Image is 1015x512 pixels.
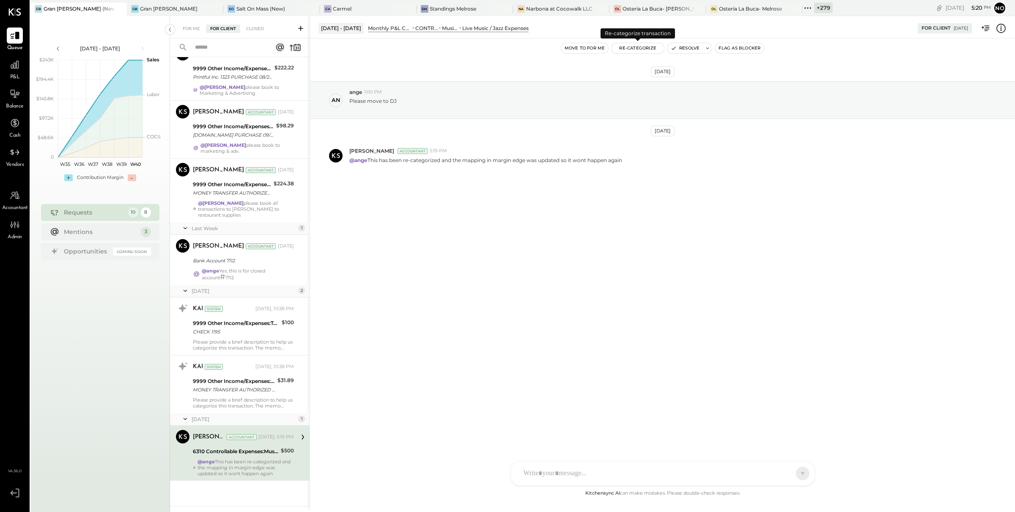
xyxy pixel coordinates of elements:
[36,76,54,82] text: $194.4K
[298,287,305,294] div: 2
[398,148,428,154] div: Accountant
[193,242,244,250] div: [PERSON_NAME]
[205,364,223,370] div: System
[274,63,294,72] div: $222.22
[64,228,137,236] div: Mentions
[74,161,84,167] text: W36
[200,84,245,90] strong: @[PERSON_NAME]
[206,25,240,33] div: For Client
[220,272,225,281] span: #
[200,142,294,154] div: please book to marketing & adv.
[236,5,285,12] div: Salt On Mass (New)
[349,157,368,163] strong: @ange
[442,25,458,32] div: Music & DJ Expenses
[130,161,140,167] text: W40
[141,207,151,217] div: 8
[462,25,529,32] div: Live Music / Jazz Expenses
[193,166,244,174] div: [PERSON_NAME]
[278,109,294,116] div: [DATE]
[430,148,447,154] span: 5:19 PM
[193,108,244,116] div: [PERSON_NAME]
[131,5,139,13] div: GB
[274,179,294,188] div: $224.38
[10,74,20,81] span: P&L
[430,5,476,12] div: Standings Melrose
[349,147,394,154] span: [PERSON_NAME]
[526,5,593,12] div: Narbona at Cocowalk LLC
[198,459,294,476] div: This has been re-categorized and the mapping in margin edge was updated so it wont happen again
[128,174,136,181] div: -
[415,25,438,32] div: CONTROLLABLE EXPENSES
[246,167,276,173] div: Accountant
[242,25,268,33] div: Closed
[9,132,20,140] span: Cash
[651,126,675,136] div: [DATE]
[193,256,291,265] div: Bank Account 7112
[36,96,54,102] text: $145.8K
[0,115,29,140] a: Cash
[255,363,294,370] div: [DATE], 10:38 PM
[64,174,73,181] div: +
[6,161,24,169] span: Vendors
[318,23,364,33] div: [DATE] - [DATE]
[614,5,621,13] div: OL
[277,376,294,385] div: $31.89
[814,3,833,13] div: + 279
[246,243,276,249] div: Accountant
[2,204,28,212] span: Accountant
[147,57,159,63] text: Sales
[517,5,525,13] div: Na
[0,28,29,52] a: Queue
[193,131,274,139] div: [DOMAIN_NAME] PURCHASE 09/[PHONE_NUMBER] IL CARD 5397
[298,225,305,231] div: 1
[64,208,124,217] div: Requests
[332,96,340,104] div: an
[193,377,275,385] div: 9999 Other Income/Expenses:To Be Classified
[64,247,109,256] div: Opportunities
[0,187,29,212] a: Accountant
[651,66,675,77] div: [DATE]
[623,5,693,12] div: Osteria La Buca- [PERSON_NAME][GEOGRAPHIC_DATA]
[64,45,136,52] div: [DATE] - [DATE]
[147,91,159,97] text: Labor
[88,161,98,167] text: W37
[200,142,246,148] strong: @[PERSON_NAME]
[278,243,294,250] div: [DATE]
[193,397,294,409] div: Please provide a brief description to help us categorize this transaction. The memo might be help...
[710,5,718,13] div: OL
[954,25,968,31] div: [DATE]
[193,328,279,336] div: CHECK 1195
[178,25,204,33] div: For Me
[922,25,951,32] div: For Client
[0,144,29,169] a: Vendors
[946,4,991,12] div: [DATE]
[202,268,294,281] div: Yes, this is for closed account 7112
[60,161,70,167] text: W35
[7,44,23,52] span: Queue
[278,167,294,173] div: [DATE]
[667,43,703,53] button: Resolve
[349,157,622,164] p: This has been re-categorized and the mapping in margin edge was updated so it wont happen again
[193,180,271,189] div: 9999 Other Income/Expenses:To Be Classified
[255,306,294,312] div: [DATE], 10:38 PM
[192,287,296,295] div: [DATE]
[368,25,411,32] div: Monthly P&L Comparison
[38,135,54,140] text: $48.6K
[193,363,203,371] div: KAI
[193,385,275,394] div: MONEY TRANSFER AUTHORIZED ON 09/23 VENMO *[PERSON_NAME] Visa Direct NY S385266766751674 CARD 5397
[192,416,296,423] div: [DATE]
[421,5,428,13] div: SM
[198,459,215,465] strong: @ange
[77,174,123,181] div: Contribution Margin
[51,154,54,160] text: 0
[202,268,219,274] strong: @ange
[324,5,332,13] div: Ca
[193,319,279,328] div: 9999 Other Income/Expenses:To Be Classified
[935,3,944,12] div: copy link
[141,227,151,237] div: 3
[193,122,274,131] div: 9999 Other Income/Expenses:To Be Classified
[281,446,294,455] div: $500
[719,5,782,12] div: Osteria La Buca- Melrose
[228,5,235,13] div: SO
[39,115,54,121] text: $97.2K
